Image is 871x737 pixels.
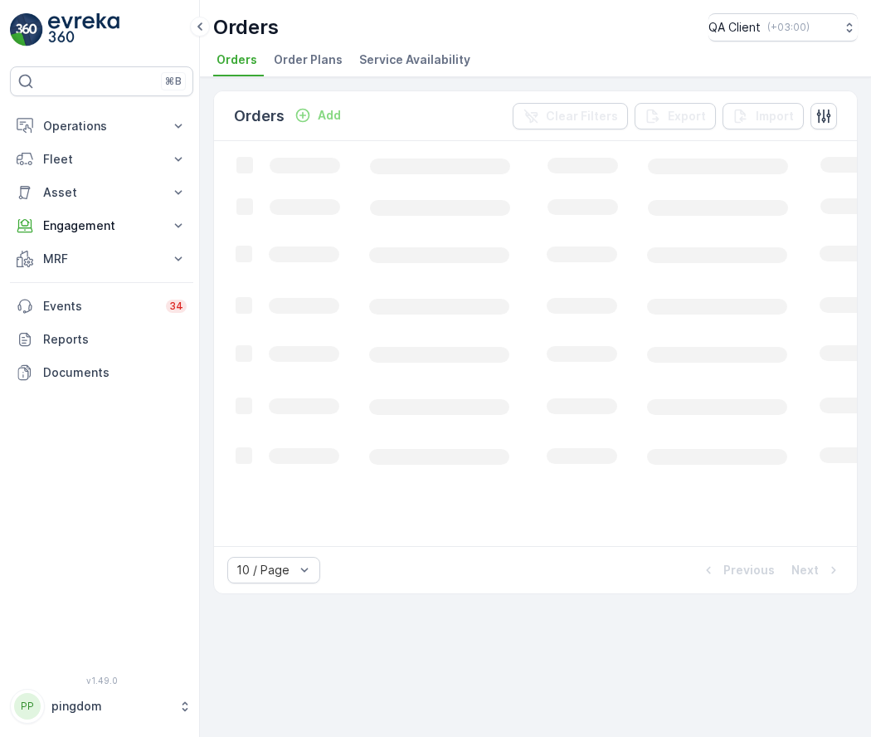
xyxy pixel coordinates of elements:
[708,19,761,36] p: QA Client
[723,562,775,578] p: Previous
[43,298,156,315] p: Events
[767,21,810,34] p: ( +03:00 )
[10,176,193,209] button: Asset
[513,103,628,129] button: Clear Filters
[10,110,193,143] button: Operations
[723,103,804,129] button: Import
[213,14,279,41] p: Orders
[169,300,183,313] p: 34
[318,107,341,124] p: Add
[668,108,706,124] p: Export
[756,108,794,124] p: Import
[43,184,160,201] p: Asset
[10,676,193,686] span: v 1.49.0
[546,108,618,124] p: Clear Filters
[10,209,193,242] button: Engagement
[165,75,182,88] p: ⌘B
[43,364,187,381] p: Documents
[234,105,285,128] p: Orders
[43,118,160,134] p: Operations
[43,151,160,168] p: Fleet
[10,356,193,389] a: Documents
[43,331,187,348] p: Reports
[10,143,193,176] button: Fleet
[274,51,343,68] span: Order Plans
[10,242,193,276] button: MRF
[14,693,41,720] div: PP
[288,105,348,125] button: Add
[51,698,170,715] p: pingdom
[48,13,119,46] img: logo_light-DOdMpM7g.png
[791,562,819,578] p: Next
[698,560,776,580] button: Previous
[43,217,160,234] p: Engagement
[635,103,716,129] button: Export
[359,51,470,68] span: Service Availability
[10,689,193,724] button: PPpingdom
[10,13,43,46] img: logo
[10,290,193,323] a: Events34
[708,13,858,41] button: QA Client(+03:00)
[217,51,257,68] span: Orders
[790,560,844,580] button: Next
[10,323,193,356] a: Reports
[43,251,160,267] p: MRF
